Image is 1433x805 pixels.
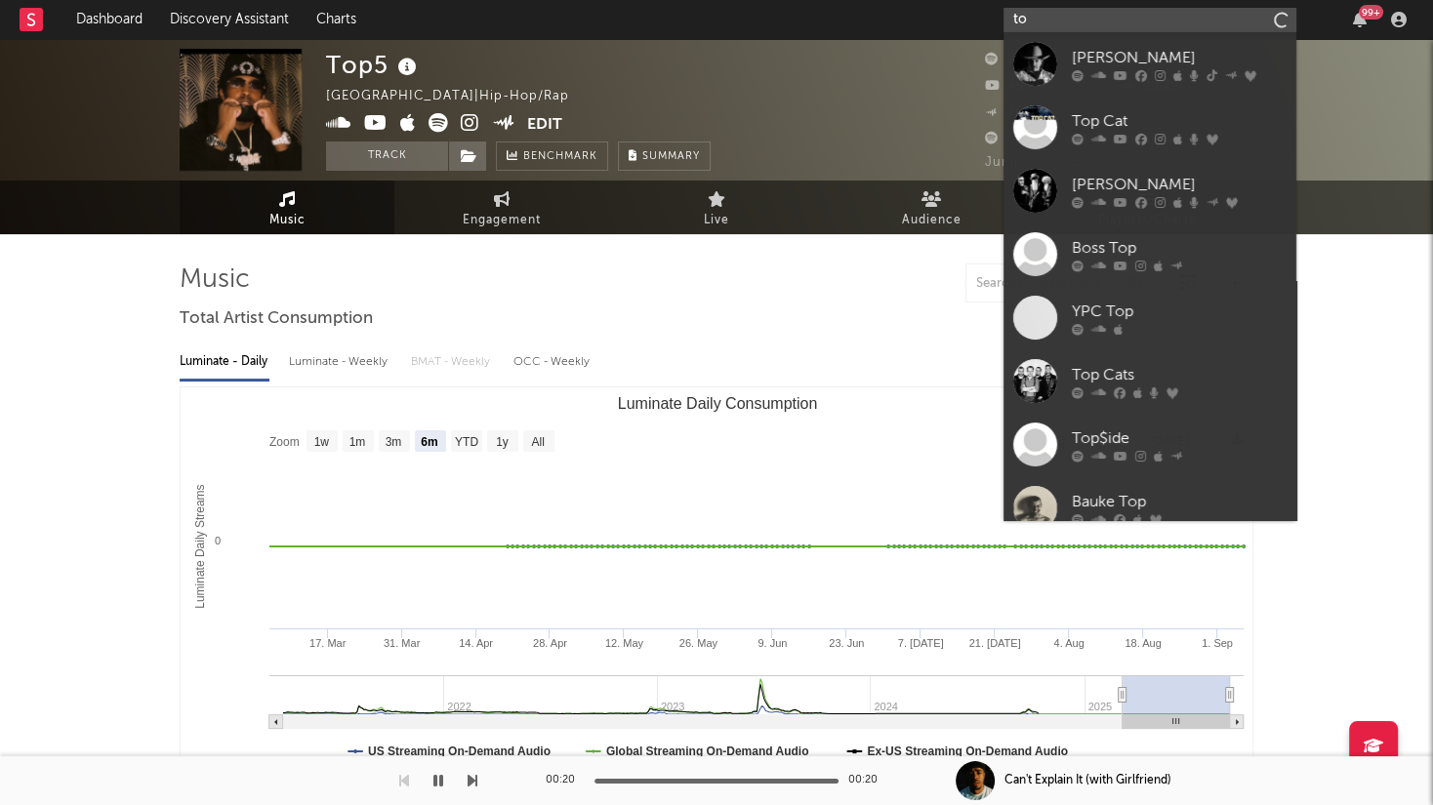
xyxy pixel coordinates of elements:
text: 9. Jun [757,637,787,649]
a: Boss Top [1003,222,1296,286]
span: Jump Score: 59.1 [985,156,1098,169]
text: 1y [496,435,509,449]
a: YPC Top [1003,286,1296,349]
text: 1. Sep [1202,637,1233,649]
text: 21. [DATE] [969,637,1021,649]
button: Track [326,141,448,171]
a: Top$ide [1003,413,1296,476]
text: Zoom [269,435,300,449]
a: Top Cat [1003,96,1296,159]
div: Top Cats [1072,364,1287,387]
a: Top Cats [1003,349,1296,413]
span: Summary [642,151,700,162]
div: OCC - Weekly [513,345,592,379]
text: 17. Mar [309,637,347,649]
text: 23. Jun [829,637,864,649]
a: Music [180,181,394,234]
text: 3m [386,435,402,449]
div: Luminate - Daily [180,345,269,379]
button: 99+ [1353,12,1367,27]
svg: Luminate Daily Consumption [181,387,1253,778]
text: Global Streaming On-Demand Audio [606,745,809,758]
span: Total Artist Consumption [180,307,373,331]
a: Audience [824,181,1039,234]
span: 67,443 Monthly Listeners [985,133,1172,145]
div: Luminate - Weekly [289,345,391,379]
div: 99 + [1359,5,1383,20]
text: US Streaming On-Demand Audio [368,745,551,758]
div: Top$ide [1072,427,1287,451]
div: Can't Explain It (with Girlfriend) [1004,772,1171,789]
span: Music [269,209,306,232]
text: 14. Apr [459,637,493,649]
text: 28. Apr [533,637,567,649]
span: Benchmark [523,145,597,169]
input: Search by song name or URL [966,276,1172,292]
div: YPC Top [1072,301,1287,324]
input: Search for artists [1003,8,1296,32]
span: 764 [985,106,1033,119]
text: 1m [349,435,366,449]
a: Engagement [394,181,609,234]
div: [GEOGRAPHIC_DATA] | Hip-Hop/Rap [326,85,592,108]
button: Summary [618,141,711,171]
text: 12. May [605,637,644,649]
div: Top5 [326,49,422,81]
text: 26. May [679,637,718,649]
text: Ex-US Streaming On-Demand Audio [867,745,1068,758]
a: [PERSON_NAME] [1003,32,1296,96]
text: YTD [455,435,478,449]
div: Top Cat [1072,110,1287,134]
div: Boss Top [1072,237,1287,261]
a: Benchmark [496,141,608,171]
button: Edit [527,113,562,138]
div: [PERSON_NAME] [1072,47,1287,70]
span: Audience [902,209,962,232]
span: Live [704,209,729,232]
div: Bauke Top [1072,491,1287,514]
text: All [531,435,544,449]
text: 7. [DATE] [898,637,944,649]
text: 1w [314,435,330,449]
text: 0 [215,535,221,546]
a: Live [609,181,824,234]
a: Bauke Top [1003,476,1296,540]
div: [PERSON_NAME] [1072,174,1287,197]
div: 00:20 [848,769,887,792]
a: [PERSON_NAME] [1003,159,1296,222]
span: 45,400 [985,80,1054,93]
text: 4. Aug [1053,637,1084,649]
text: 6m [421,435,437,449]
span: Engagement [463,209,541,232]
span: 29,089 [985,54,1054,66]
text: 18. Aug [1125,637,1161,649]
text: 31. Mar [384,637,421,649]
text: Luminate Daily Streams [193,484,207,608]
text: Luminate Daily Consumption [618,395,818,412]
div: 00:20 [546,769,585,792]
